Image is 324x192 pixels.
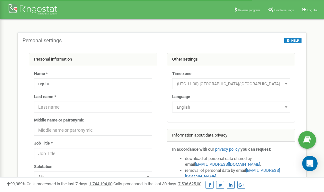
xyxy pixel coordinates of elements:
button: HELP [284,38,302,43]
h5: Personal settings [22,38,62,44]
label: Last name * [34,94,56,100]
span: English [172,102,290,113]
u: 1 744 194,00 [89,181,112,186]
span: (UTC-11:00) Pacific/Midway [174,79,288,88]
input: Job Title [34,148,152,159]
div: Information about data privacy [167,129,295,142]
span: 99,989% [6,181,26,186]
label: Time zone [172,71,191,77]
div: Open Intercom Messenger [302,156,318,171]
li: removal of personal data by email , [185,168,290,179]
span: (UTC-11:00) Pacific/Midway [172,78,290,89]
strong: you can request: [241,147,271,152]
input: Middle name or patronymic [34,125,152,136]
li: download of personal data shared by email , [185,156,290,168]
span: Log Out [307,8,318,12]
a: privacy policy [215,147,240,152]
span: Referral program [238,8,260,12]
input: Name [34,78,152,89]
span: Calls processed in the last 7 days : [27,181,112,186]
label: Salutation [34,164,52,170]
label: Job Title * [34,140,53,146]
a: [EMAIL_ADDRESS][DOMAIN_NAME] [195,162,260,167]
u: 7 596 625,00 [178,181,201,186]
span: Mr. [36,172,150,181]
label: Language [172,94,190,100]
span: Profile settings [274,8,294,12]
strong: In accordance with our [172,147,214,152]
div: Other settings [167,53,295,66]
input: Last name [34,102,152,113]
div: Personal information [29,53,157,66]
label: Middle name or patronymic [34,117,84,123]
label: Name * [34,71,48,77]
span: Mr. [34,171,152,182]
span: Calls processed in the last 30 days : [113,181,201,186]
span: English [174,103,288,112]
